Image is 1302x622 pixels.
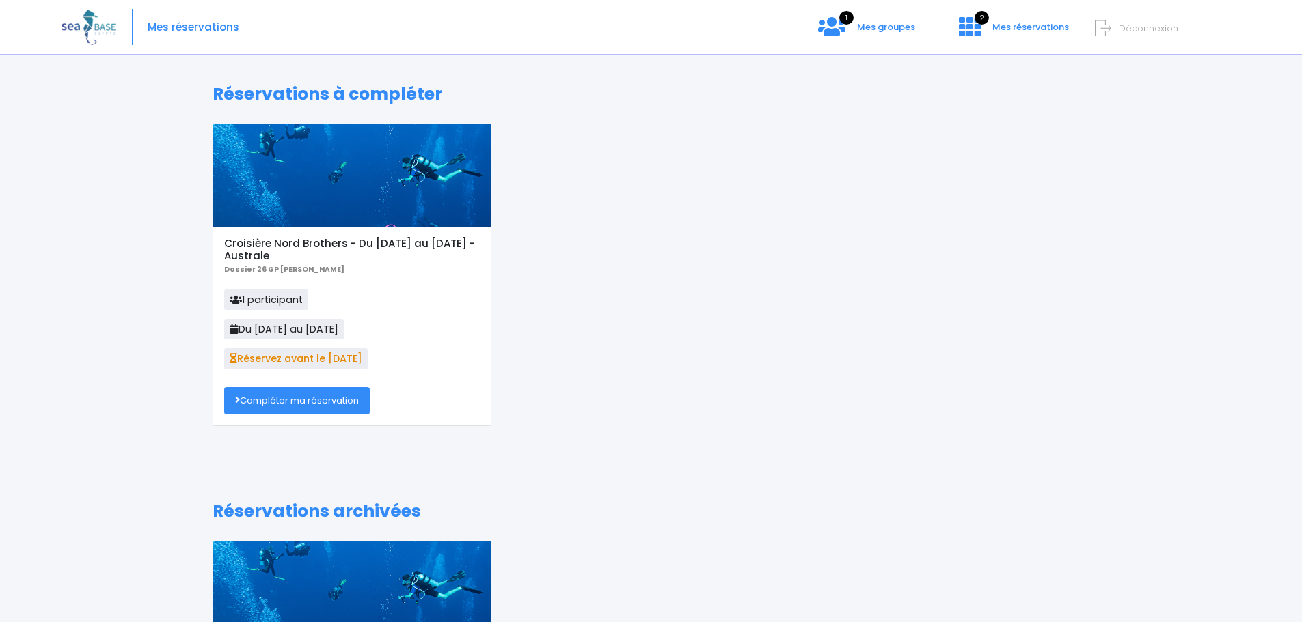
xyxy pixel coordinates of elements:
h5: Croisière Nord Brothers - Du [DATE] au [DATE] - Australe [224,238,479,262]
a: 1 Mes groupes [807,25,926,38]
span: Du [DATE] au [DATE] [224,319,344,339]
h1: Réservations archivées [213,501,1089,522]
a: Compléter ma réservation [224,387,370,414]
span: Déconnexion [1119,22,1178,35]
span: Réservez avant le [DATE] [224,348,368,369]
span: 2 [975,11,989,25]
span: Mes groupes [857,20,915,33]
span: 1 participant [224,289,308,310]
a: 2 Mes réservations [948,25,1077,38]
b: Dossier 26 GP [PERSON_NAME] [224,264,344,274]
span: 1 [839,11,854,25]
h1: Réservations à compléter [213,84,1089,104]
span: Mes réservations [992,20,1069,33]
